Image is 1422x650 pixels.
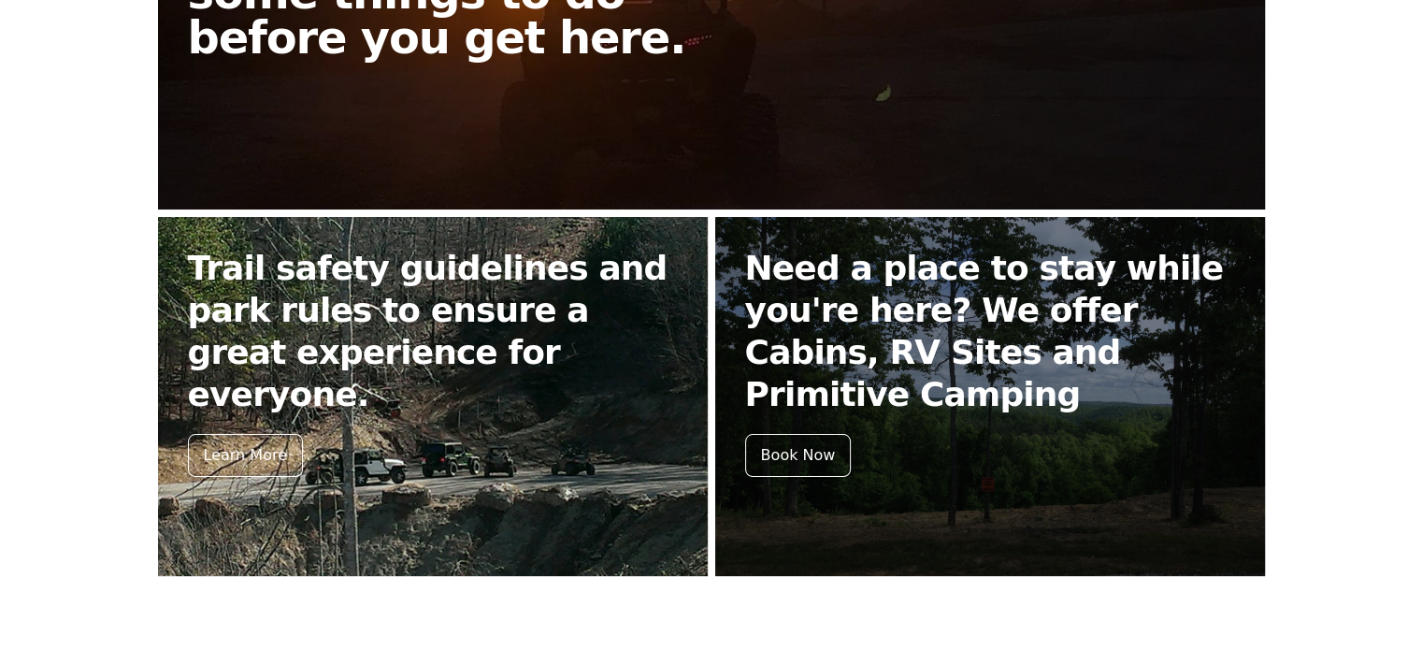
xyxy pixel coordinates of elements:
[745,434,852,477] div: Book Now
[188,247,678,415] h2: Trail safety guidelines and park rules to ensure a great experience for everyone.
[188,434,303,477] div: Learn More
[745,247,1235,415] h2: Need a place to stay while you're here? We offer Cabins, RV Sites and Primitive Camping
[715,217,1265,576] a: Need a place to stay while you're here? We offer Cabins, RV Sites and Primitive Camping Book Now
[158,217,708,576] a: Trail safety guidelines and park rules to ensure a great experience for everyone. Learn More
